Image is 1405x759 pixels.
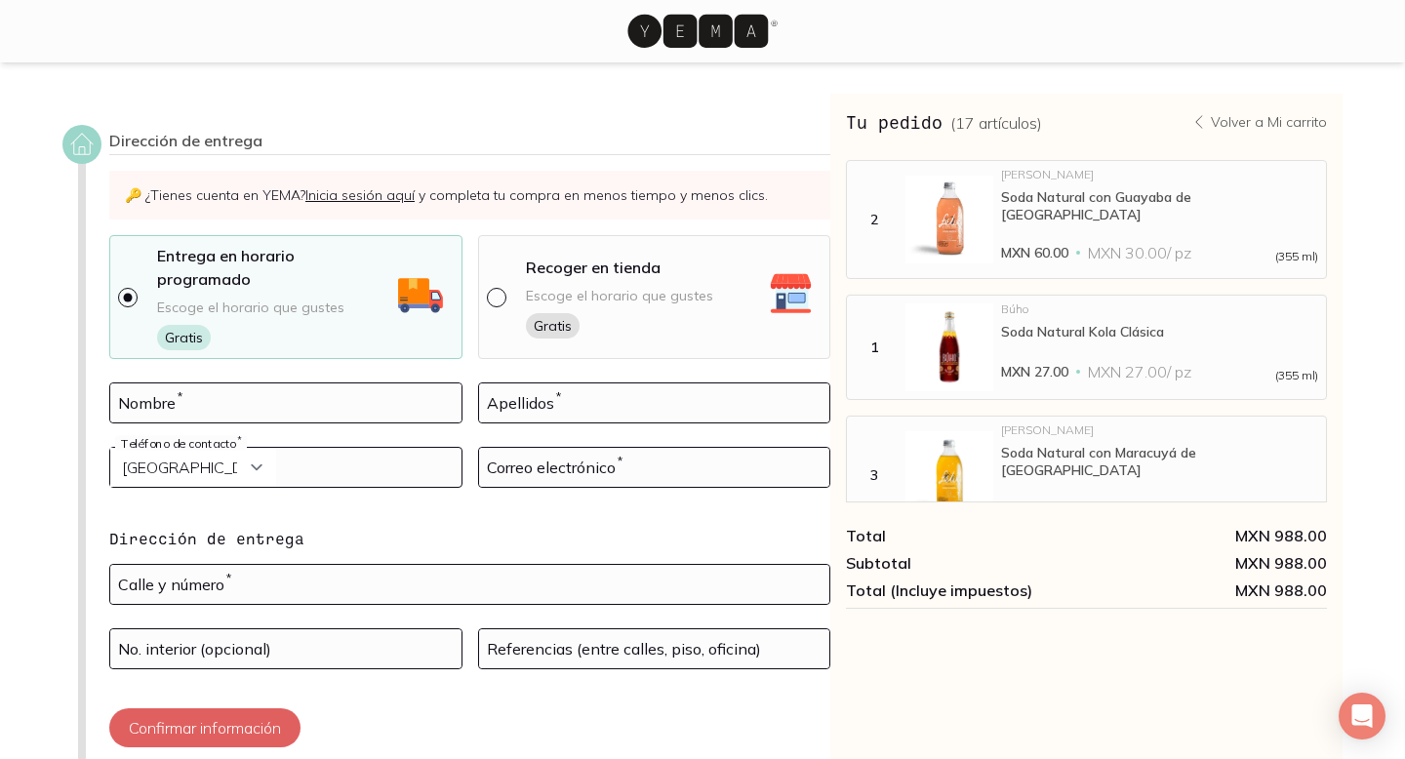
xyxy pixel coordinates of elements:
[109,131,830,155] div: Dirección de entrega
[950,113,1042,133] span: ( 17 artículos )
[109,708,301,747] button: Confirmar información
[846,109,1042,135] h3: Tu pedido
[526,256,661,279] p: Recoger en tienda
[1275,370,1318,381] span: (355 ml)
[1088,499,1191,518] span: MXN 30.00 / pz
[1001,243,1068,262] span: MXN 60.00
[526,313,580,339] span: Gratis
[157,325,211,350] span: Gratis
[1088,362,1191,381] span: MXN 27.00 / pz
[157,244,391,291] p: Entrega en horario programado
[905,431,993,519] img: Soda Natural con Maracuyá de Veracruz
[1087,580,1327,600] span: MXN 988.00
[851,466,898,484] div: 3
[109,527,830,550] h4: Dirección de entrega
[851,339,898,356] div: 1
[125,186,141,204] span: Key
[1087,553,1327,573] div: MXN 988.00
[846,553,1086,573] div: Subtotal
[905,176,993,263] img: Soda Natural con Guayaba de Michoacán
[115,436,247,451] label: Teléfono de contacto
[1001,444,1318,479] div: Soda Natural con Maracuyá de [GEOGRAPHIC_DATA]
[109,382,830,747] div: Contacto
[1339,693,1385,739] div: Open Intercom Messenger
[905,303,993,391] img: Soda Natural Kola Clásica
[1275,251,1318,262] span: (355 ml)
[1088,243,1191,262] span: MXN 30.00 / pz
[1001,424,1318,436] div: [PERSON_NAME]
[851,211,898,228] div: 2
[526,287,713,305] span: Escoge el horario que gustes
[157,299,344,317] span: Escoge el horario que gustes
[1191,113,1327,131] a: Volver a Mi carrito
[1001,303,1318,315] div: Búho
[1001,169,1318,180] div: [PERSON_NAME]
[1087,526,1327,545] div: MXN 988.00
[1001,188,1318,223] div: Soda Natural con Guayaba de [GEOGRAPHIC_DATA]
[1211,113,1327,131] p: Volver a Mi carrito
[846,580,1086,600] div: Total (Incluye impuestos)
[1001,323,1318,340] div: Soda Natural Kola Clásica
[1001,362,1068,381] span: MXN 27.00
[846,526,1086,545] div: Total
[305,186,415,204] a: Inicia sesión aquí
[109,171,830,220] p: ¿Tienes cuenta en YEMA? y completa tu compra en menos tiempo y menos clics.
[1001,499,1068,518] span: MXN 90.00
